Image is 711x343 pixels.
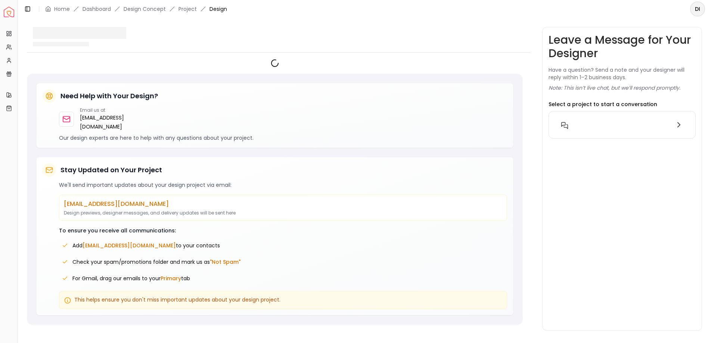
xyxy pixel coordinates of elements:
p: Note: This isn’t live chat, but we’ll respond promptly. [549,84,680,92]
a: [EMAIL_ADDRESS][DOMAIN_NAME] [80,113,162,131]
span: Primary [161,275,181,282]
span: Design [209,5,227,13]
span: "Not Spam" [210,258,240,266]
h5: Need Help with Your Design? [60,91,158,101]
button: DI [690,1,705,16]
img: Spacejoy Logo [4,7,14,17]
p: We'll send important updates about your design project via email: [59,181,507,189]
a: Spacejoy [4,7,14,17]
span: Check your spam/promotions folder and mark us as [72,258,240,266]
span: DI [691,2,704,16]
span: For Gmail, drag our emails to your tab [72,275,190,282]
p: Our design experts are here to help with any questions about your project. [59,134,507,142]
p: To ensure you receive all communications: [59,227,507,234]
a: Home [54,5,70,13]
p: [EMAIL_ADDRESS][DOMAIN_NAME] [64,200,502,208]
h5: Stay Updated on Your Project [60,165,162,175]
nav: breadcrumb [45,5,227,13]
span: This helps ensure you don't miss important updates about your design project. [74,296,280,303]
li: Design Concept [124,5,166,13]
p: Design previews, designer messages, and delivery updates will be sent here [64,210,502,216]
p: Email us at [80,107,162,113]
p: Select a project to start a conversation [549,101,657,108]
p: Have a question? Send a note and your designer will reply within 1–2 business days. [549,66,696,81]
h3: Leave a Message for Your Designer [549,33,696,60]
span: Add to your contacts [72,242,220,249]
a: Project [178,5,197,13]
a: Dashboard [83,5,111,13]
span: [EMAIL_ADDRESS][DOMAIN_NAME] [83,242,176,249]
